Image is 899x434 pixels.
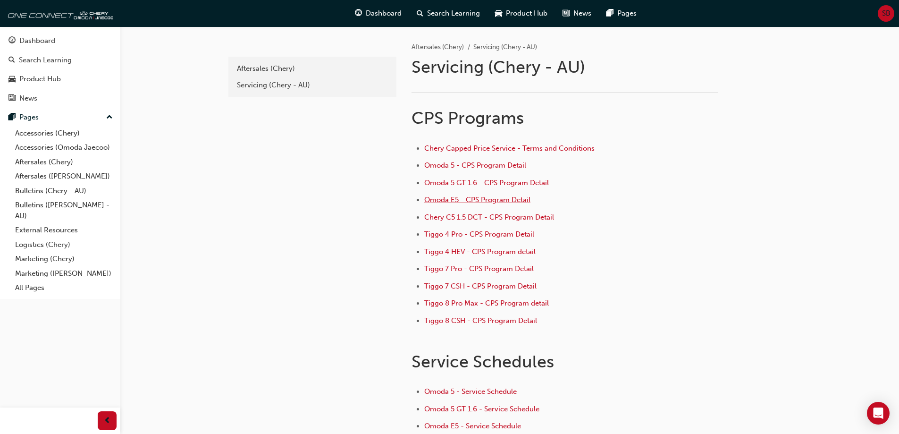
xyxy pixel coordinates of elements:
[409,4,487,23] a: search-iconSearch Learning
[4,70,117,88] a: Product Hub
[573,8,591,19] span: News
[606,8,613,19] span: pages-icon
[424,387,517,396] a: Omoda 5 - Service Schedule
[19,35,55,46] div: Dashboard
[4,32,117,50] a: Dashboard
[412,57,721,77] h1: Servicing (Chery - AU)
[8,75,16,84] span: car-icon
[427,8,480,19] span: Search Learning
[424,264,534,273] a: Tiggo 7 Pro - CPS Program Detail
[11,252,117,266] a: Marketing (Chery)
[19,55,72,66] div: Search Learning
[11,238,117,252] a: Logistics (Chery)
[11,198,117,223] a: Bulletins ([PERSON_NAME] - AU)
[617,8,637,19] span: Pages
[599,4,644,23] a: pages-iconPages
[424,299,549,307] a: Tiggo 8 Pro Max - CPS Program detail
[424,161,526,170] a: Omoda 5 - CPS Program Detail
[11,140,117,155] a: Accessories (Omoda Jaecoo)
[424,316,537,325] a: Tiggo 8 CSH - CPS Program Detail
[867,402,890,425] div: Open Intercom Messenger
[232,60,393,77] a: Aftersales (Chery)
[5,4,113,23] img: oneconnect
[424,213,554,221] a: Chery C5 1.5 DCT - CPS Program Detail
[878,5,894,22] button: SB
[495,8,502,19] span: car-icon
[11,223,117,238] a: External Resources
[424,144,595,153] a: Chery Capped Price Service - Terms and Conditions
[19,112,39,123] div: Pages
[4,51,117,69] a: Search Learning
[11,126,117,141] a: Accessories (Chery)
[4,30,117,109] button: DashboardSearch LearningProduct HubNews
[424,196,530,204] a: Omoda E5 - CPS Program Detail
[424,179,549,187] a: Omoda 5 GT 1.6 - CPS Program Detail
[104,415,111,427] span: prev-icon
[473,42,537,53] li: Servicing (Chery - AU)
[355,8,362,19] span: guage-icon
[106,111,113,124] span: up-icon
[8,37,16,45] span: guage-icon
[424,405,539,413] a: Omoda 5 GT 1.6 - Service Schedule
[366,8,402,19] span: Dashboard
[4,109,117,126] button: Pages
[237,80,388,91] div: Servicing (Chery - AU)
[487,4,555,23] a: car-iconProduct Hub
[11,184,117,198] a: Bulletins (Chery - AU)
[11,155,117,170] a: Aftersales (Chery)
[506,8,547,19] span: Product Hub
[347,4,409,23] a: guage-iconDashboard
[412,351,554,372] span: Service Schedules
[882,8,891,19] span: SB
[424,247,536,256] a: Tiggo 4 HEV - CPS Program detail
[19,74,61,85] div: Product Hub
[11,266,117,281] a: Marketing ([PERSON_NAME])
[555,4,599,23] a: news-iconNews
[424,422,521,430] a: Omoda E5 - Service Schedule
[8,94,16,103] span: news-icon
[11,169,117,184] a: Aftersales ([PERSON_NAME])
[563,8,570,19] span: news-icon
[232,77,393,94] a: Servicing (Chery - AU)
[412,43,464,51] a: Aftersales (Chery)
[424,282,537,290] a: Tiggo 7 CSH - CPS Program Detail
[412,108,524,128] span: CPS Programs
[8,113,16,122] span: pages-icon
[19,93,37,104] div: News
[4,90,117,107] a: News
[11,281,117,295] a: All Pages
[237,63,388,74] div: Aftersales (Chery)
[8,56,15,65] span: search-icon
[424,230,534,238] a: Tiggo 4 Pro - CPS Program Detail
[417,8,423,19] span: search-icon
